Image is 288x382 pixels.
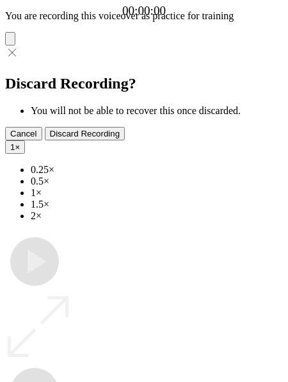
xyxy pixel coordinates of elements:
button: Cancel [5,127,42,140]
li: 2× [31,210,283,222]
p: You are recording this voiceover as practice for training [5,10,283,22]
li: 0.25× [31,164,283,176]
h2: Discard Recording? [5,75,283,92]
li: 1× [31,187,283,199]
li: You will not be able to recover this once discarded. [31,105,283,117]
li: 0.5× [31,176,283,187]
a: 00:00:00 [122,4,166,18]
button: 1× [5,140,25,154]
button: Discard Recording [45,127,125,140]
span: 1 [10,142,15,152]
li: 1.5× [31,199,283,210]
